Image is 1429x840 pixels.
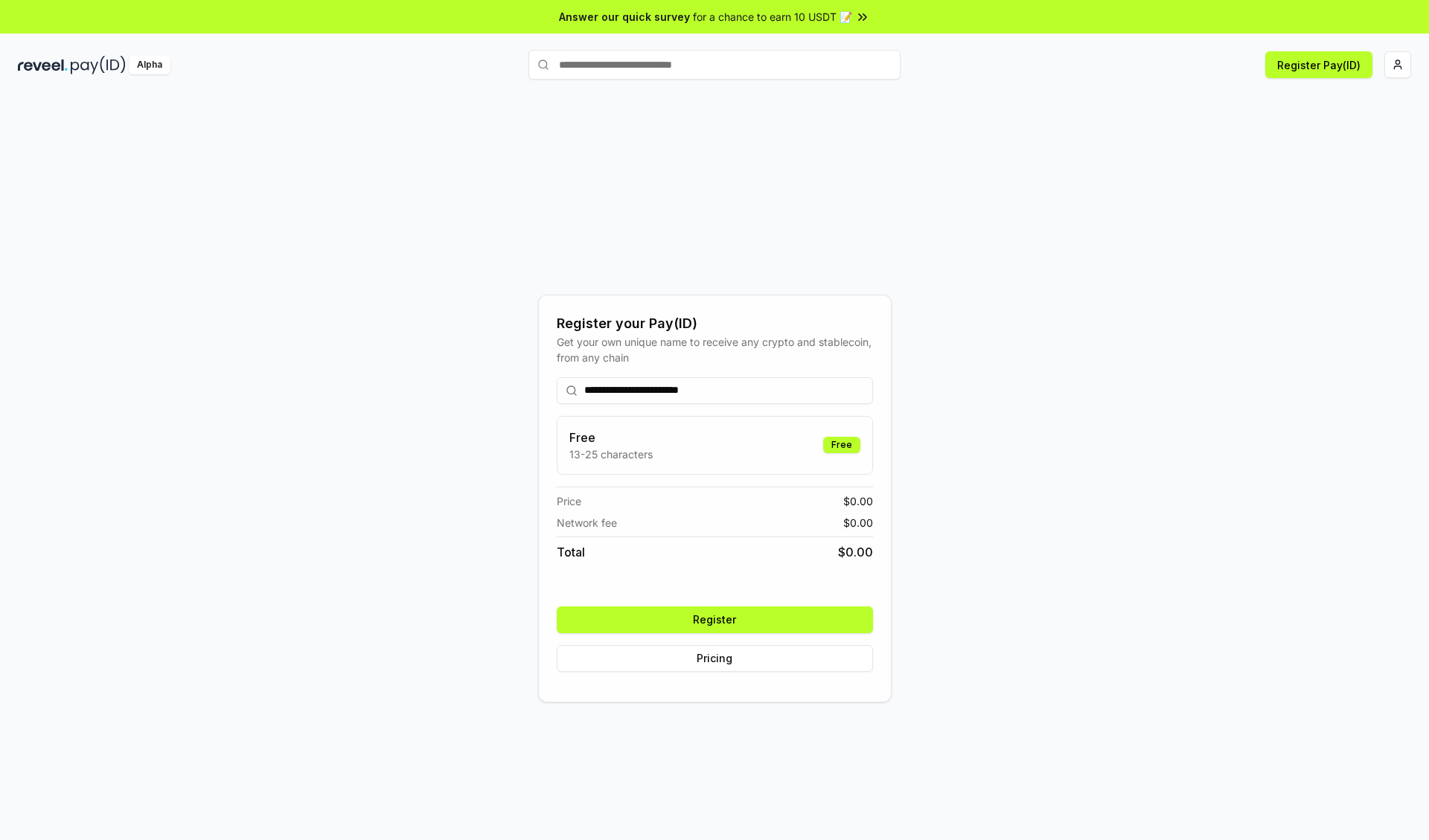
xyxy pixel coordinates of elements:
[557,606,873,633] button: Register
[569,446,653,462] p: 13-25 characters
[559,9,690,25] span: Answer our quick survey
[557,493,581,509] span: Price
[693,9,852,25] span: for a chance to earn 10 USDT 📝
[843,493,873,509] span: $ 0.00
[557,334,873,365] div: Get your own unique name to receive any crypto and stablecoin, from any chain
[843,515,873,530] span: $ 0.00
[557,515,617,530] span: Network fee
[569,429,653,446] h3: Free
[557,543,585,561] span: Total
[71,56,126,74] img: pay_id
[18,56,68,74] img: reveel_dark
[557,313,873,334] div: Register your Pay(ID)
[823,437,860,453] div: Free
[1265,51,1372,78] button: Register Pay(ID)
[129,56,170,74] div: Alpha
[838,543,873,561] span: $ 0.00
[557,645,873,672] button: Pricing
